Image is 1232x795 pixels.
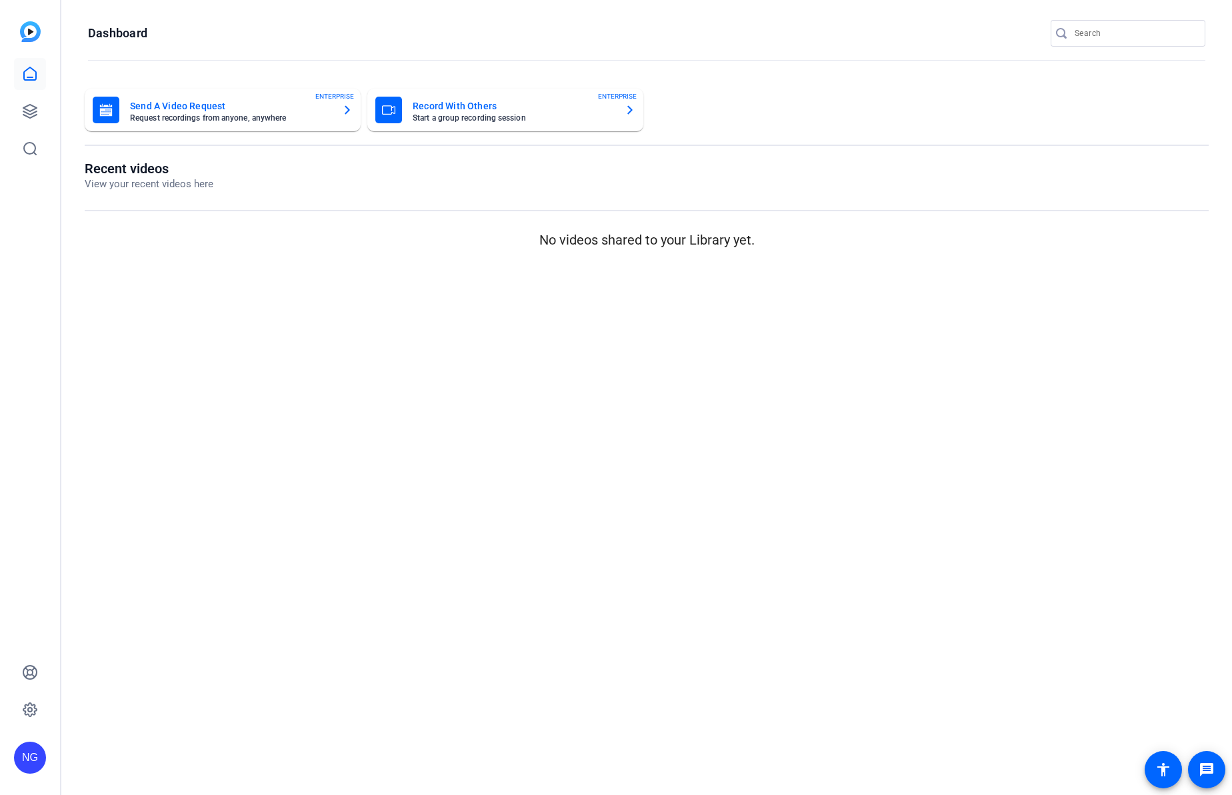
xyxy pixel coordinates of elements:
input: Search [1075,25,1195,41]
mat-icon: message [1199,762,1215,778]
img: blue-gradient.svg [20,21,41,42]
span: ENTERPRISE [315,91,354,101]
mat-card-title: Send A Video Request [130,98,331,114]
mat-card-subtitle: Request recordings from anyone, anywhere [130,114,331,122]
button: Send A Video RequestRequest recordings from anyone, anywhereENTERPRISE [85,89,361,131]
p: View your recent videos here [85,177,213,192]
mat-icon: accessibility [1155,762,1171,778]
mat-card-title: Record With Others [413,98,614,114]
mat-card-subtitle: Start a group recording session [413,114,614,122]
div: NG [14,742,46,774]
span: ENTERPRISE [598,91,637,101]
p: No videos shared to your Library yet. [85,230,1209,250]
h1: Dashboard [88,25,147,41]
button: Record With OthersStart a group recording sessionENTERPRISE [367,89,643,131]
h1: Recent videos [85,161,213,177]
